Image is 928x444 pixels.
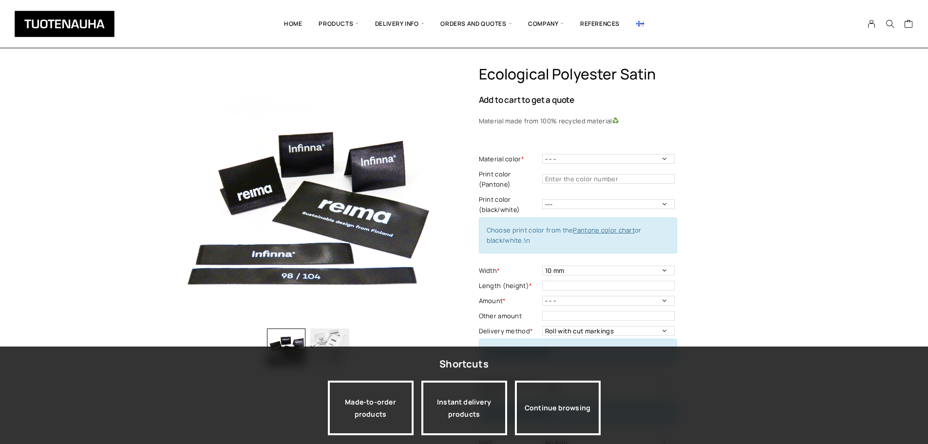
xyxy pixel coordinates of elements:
[367,7,432,40] span: Delivery info
[904,19,913,31] a: Cart
[479,65,749,83] h1: Ecological polyester satin
[479,116,749,126] h5: Material made from 100% recycled material
[310,7,366,40] span: Products
[328,381,414,435] a: Made-to-order products
[487,226,642,245] span: Choose print color from the or black/white.\n
[15,11,114,37] img: Tuotenauha Oy
[573,226,635,234] a: Pantone color chart
[636,21,644,26] img: Suomi
[542,174,675,184] input: Enter the color number
[881,19,899,28] button: Search
[612,117,619,124] img: ♻️
[479,326,540,336] label: Delivery method
[179,65,437,324] img: b7c32725-09ce-47bb-a0e3-3e9b7acc3c9a
[276,7,310,40] a: Home
[572,7,628,40] a: References
[479,169,540,190] label: Print color (Pantone)
[520,7,572,40] span: Company
[421,381,507,435] a: Instant delivery products
[432,7,520,40] span: Orders and quotes
[862,19,881,28] a: My Account
[479,281,540,291] label: Length (height)
[479,194,540,215] label: Print color (black/white)
[310,328,349,367] img: Ecological polyester satin 2
[479,154,540,164] label: Material color
[515,381,601,435] div: Continue browsing
[479,311,540,321] label: Other amount
[479,266,540,276] label: Width
[479,96,749,104] p: Add to cart to get a quote
[479,296,540,306] label: Amount
[439,355,489,373] div: Shortcuts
